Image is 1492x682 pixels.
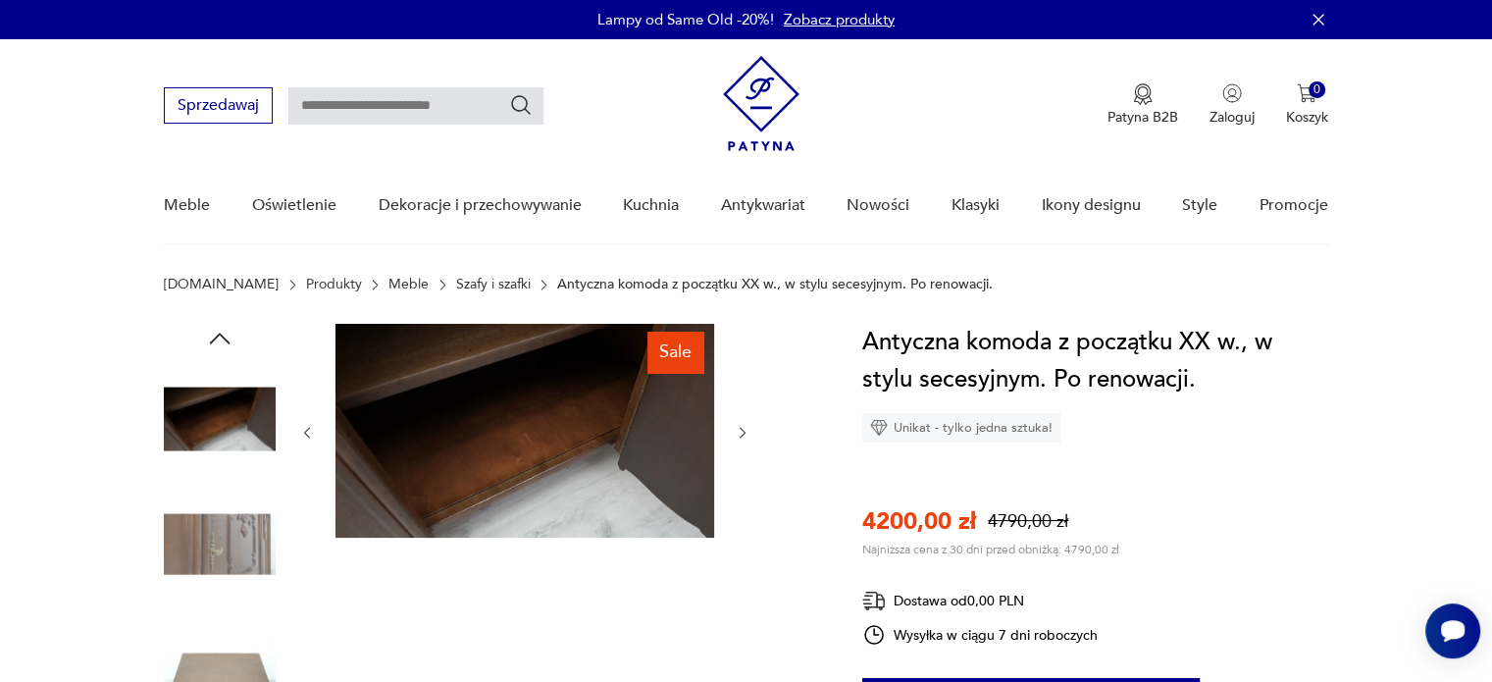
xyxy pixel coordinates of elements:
[1297,83,1316,103] img: Ikona koszyka
[862,505,976,538] p: 4200,00 zł
[164,168,210,243] a: Meble
[988,509,1068,534] p: 4790,00 zł
[1107,108,1178,127] p: Patyna B2B
[164,363,276,475] img: Zdjęcie produktu Antyczna komoda z początku XX w., w stylu secesyjnym. Po renowacji.
[1041,168,1140,243] a: Ikony designu
[723,56,799,151] img: Patyna - sklep z meblami i dekoracjami vintage
[623,168,679,243] a: Kuchnia
[784,10,895,29] a: Zobacz produkty
[164,87,273,124] button: Sprzedawaj
[388,277,429,292] a: Meble
[509,93,533,117] button: Szukaj
[557,277,993,292] p: Antyczna komoda z początku XX w., w stylu secesyjnym. Po renowacji.
[1107,83,1178,127] a: Ikona medaluPatyna B2B
[164,277,279,292] a: [DOMAIN_NAME]
[952,168,1000,243] a: Klasyki
[1107,83,1178,127] button: Patyna B2B
[597,10,774,29] p: Lampy od Same Old -20%!
[1286,83,1328,127] button: 0Koszyk
[335,324,714,538] img: Zdjęcie produktu Antyczna komoda z początku XX w., w stylu secesyjnym. Po renowacji.
[252,168,336,243] a: Oświetlenie
[862,413,1060,443] div: Unikat - tylko jedna sztuka!
[870,419,888,437] img: Ikona diamentu
[862,542,1119,557] p: Najniższa cena z 30 dni przed obniżką: 4790,00 zł
[164,489,276,601] img: Zdjęcie produktu Antyczna komoda z początku XX w., w stylu secesyjnym. Po renowacji.
[306,277,362,292] a: Produkty
[862,324,1328,398] h1: Antyczna komoda z początku XX w., w stylu secesyjnym. Po renowacji.
[1222,83,1242,103] img: Ikonka użytkownika
[862,623,1098,647] div: Wysyłka w ciągu 7 dni roboczych
[164,100,273,114] a: Sprzedawaj
[1309,81,1325,98] div: 0
[1209,108,1255,127] p: Zaloguj
[1425,603,1480,658] iframe: Smartsupp widget button
[456,277,531,292] a: Szafy i szafki
[1133,83,1153,105] img: Ikona medalu
[1286,108,1328,127] p: Koszyk
[862,589,886,613] img: Ikona dostawy
[1260,168,1328,243] a: Promocje
[647,332,703,373] div: Sale
[721,168,805,243] a: Antykwariat
[1182,168,1217,243] a: Style
[862,589,1098,613] div: Dostawa od 0,00 PLN
[847,168,909,243] a: Nowości
[1209,83,1255,127] button: Zaloguj
[378,168,581,243] a: Dekoracje i przechowywanie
